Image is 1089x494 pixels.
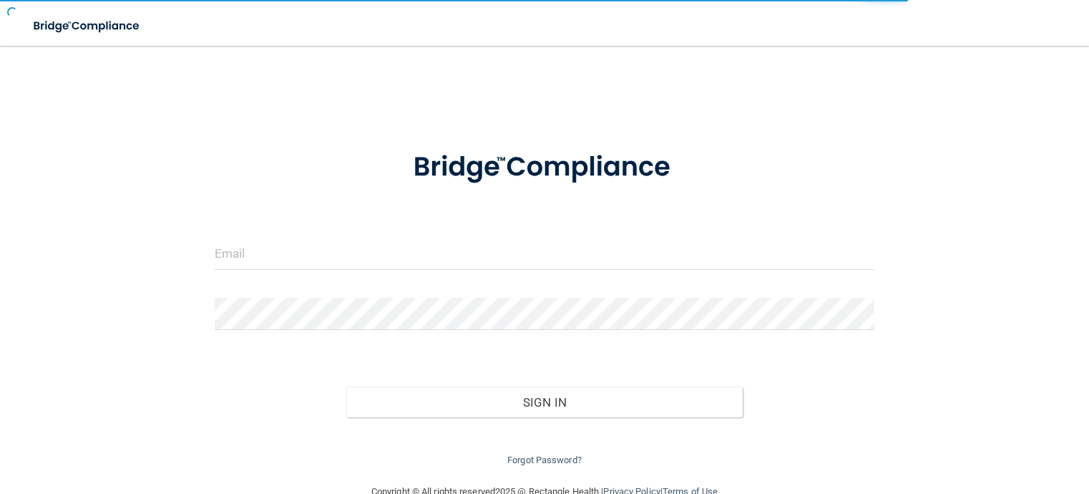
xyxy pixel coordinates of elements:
[385,132,704,203] img: bridge_compliance_login_screen.278c3ca4.svg
[507,455,582,465] a: Forgot Password?
[346,387,743,418] button: Sign In
[21,11,153,41] img: bridge_compliance_login_screen.278c3ca4.svg
[215,238,875,270] input: Email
